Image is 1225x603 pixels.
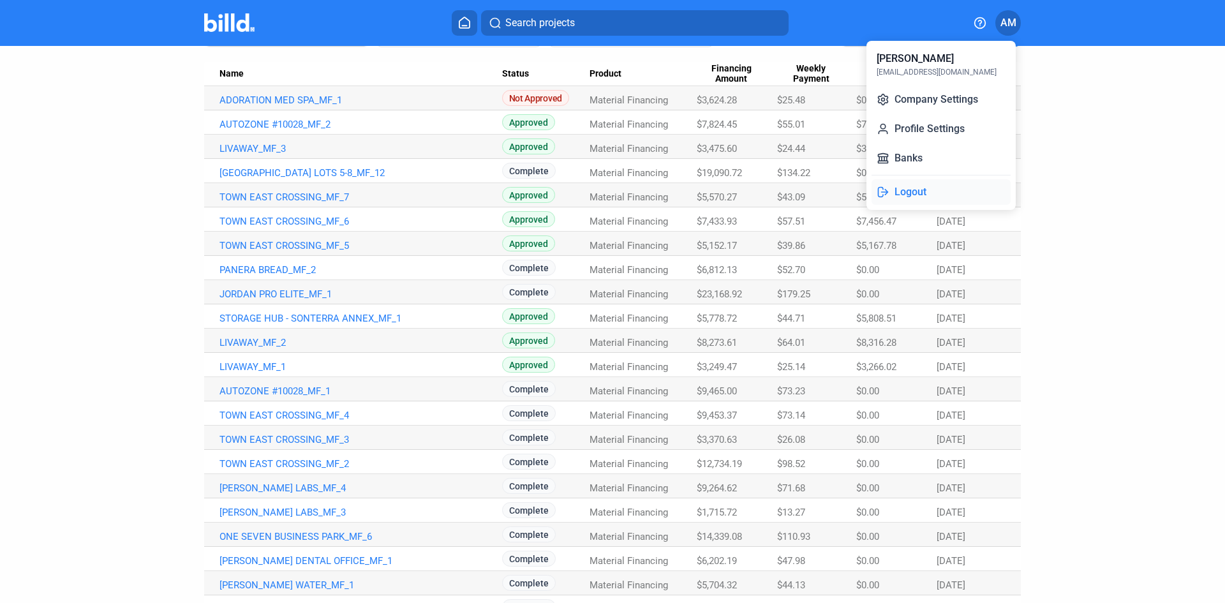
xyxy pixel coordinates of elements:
button: Company Settings [872,87,1011,112]
button: Logout [872,179,1011,205]
button: Banks [872,145,1011,171]
div: [EMAIL_ADDRESS][DOMAIN_NAME] [877,66,997,78]
button: Profile Settings [872,116,1011,142]
div: [PERSON_NAME] [877,51,954,66]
